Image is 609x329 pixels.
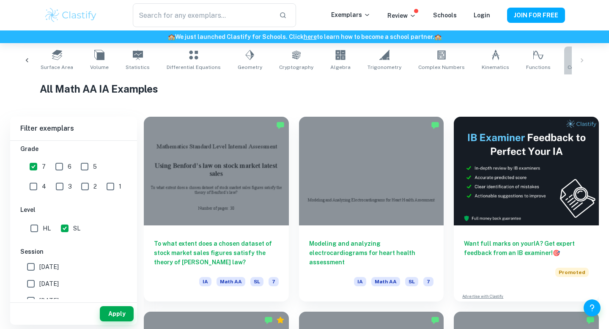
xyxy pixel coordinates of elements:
[331,10,370,19] p: Exemplars
[40,81,570,96] h1: All Math AA IA Examples
[418,63,465,71] span: Complex Numbers
[434,33,442,40] span: 🏫
[93,182,97,191] span: 2
[276,316,285,324] div: Premium
[368,63,401,71] span: Trigonometry
[133,3,272,27] input: Search for any exemplars...
[144,117,289,302] a: To what extent does a chosen dataset of stock market sales figures satisfy the theory of [PERSON_...
[269,277,279,286] span: 7
[68,182,72,191] span: 3
[42,162,46,171] span: 7
[126,63,150,71] span: Statistics
[454,117,599,302] a: Want full marks on yourIA? Get expert feedback from an IB examiner!PromotedAdvertise with Clastify
[431,316,439,324] img: Marked
[20,205,127,214] h6: Level
[41,63,73,71] span: Surface Area
[276,121,285,129] img: Marked
[238,63,262,71] span: Geometry
[405,277,418,286] span: SL
[279,63,313,71] span: Cryptography
[299,117,444,302] a: Modeling and analyzing electrocardiograms for heart health assessmentIAMath AASL7
[304,33,317,40] a: here
[68,162,71,171] span: 6
[354,277,366,286] span: IA
[474,12,490,19] a: Login
[168,33,175,40] span: 🏫
[42,182,46,191] span: 4
[10,117,137,140] h6: Filter exemplars
[90,63,109,71] span: Volume
[2,32,607,41] h6: We just launched Clastify for Schools. Click to learn how to become a school partner.
[507,8,565,23] button: JOIN FOR FREE
[309,239,434,267] h6: Modeling and analyzing electrocardiograms for heart health assessment
[167,63,221,71] span: Differential Equations
[584,299,601,316] button: Help and Feedback
[330,63,351,71] span: Algebra
[433,12,457,19] a: Schools
[119,182,121,191] span: 1
[431,121,439,129] img: Marked
[20,144,127,154] h6: Grade
[44,7,98,24] img: Clastify logo
[250,277,263,286] span: SL
[586,316,595,324] img: Marked
[100,306,134,321] button: Apply
[553,249,560,256] span: 🎯
[39,296,59,305] span: [DATE]
[482,63,509,71] span: Kinematics
[199,277,211,286] span: IA
[526,63,551,71] span: Functions
[371,277,400,286] span: Math AA
[555,268,589,277] span: Promoted
[20,247,127,256] h6: Session
[73,224,80,233] span: SL
[43,224,51,233] span: HL
[217,277,245,286] span: Math AA
[568,63,596,71] span: Correlation
[462,293,503,299] a: Advertise with Clastify
[39,279,59,288] span: [DATE]
[464,239,589,258] h6: Want full marks on your IA ? Get expert feedback from an IB examiner!
[454,117,599,225] img: Thumbnail
[387,11,416,20] p: Review
[154,239,279,267] h6: To what extent does a chosen dataset of stock market sales figures satisfy the theory of [PERSON_...
[423,277,433,286] span: 7
[264,316,273,324] img: Marked
[93,162,97,171] span: 5
[39,262,59,271] span: [DATE]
